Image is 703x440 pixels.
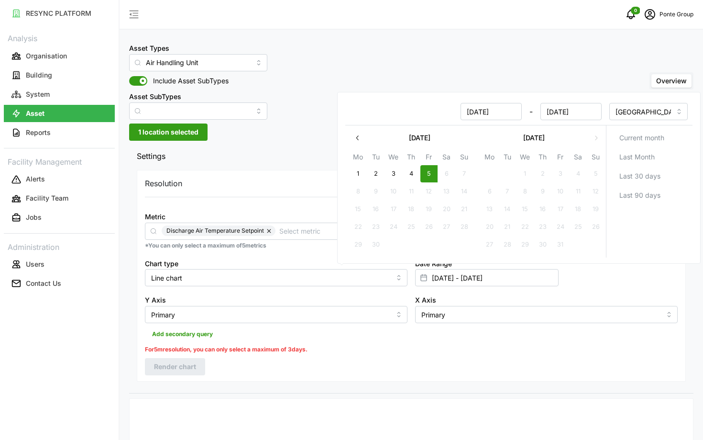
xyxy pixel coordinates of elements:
button: 1 September 2025 [350,165,367,182]
input: Select date range [415,269,559,286]
button: 12 October 2025 [587,183,604,200]
p: Resolution [145,178,182,190]
a: Building [4,66,115,85]
button: 31 October 2025 [552,236,569,253]
p: *You can only select a maximum of 5 metrics [145,242,678,250]
button: Add secondary query [145,327,220,341]
a: Facility Team [4,189,115,208]
button: System [4,86,115,103]
button: 26 October 2025 [587,218,604,236]
a: Jobs [4,208,115,227]
a: Organisation [4,46,115,66]
p: Alerts [26,174,45,184]
a: Asset [4,104,115,123]
input: Select Y axis [145,306,407,323]
button: 27 September 2025 [438,218,455,236]
th: Th [534,151,551,165]
span: Add secondary query [152,327,213,341]
span: Include Asset SubTypes [147,76,229,86]
button: 11 October 2025 [570,183,587,200]
button: 10 September 2025 [385,183,402,200]
label: Y Axis [145,295,166,305]
button: 7 September 2025 [456,165,473,182]
div: Select date range [337,92,701,264]
button: 29 September 2025 [350,236,367,253]
div: Settings [129,168,693,393]
th: Sa [569,151,587,165]
a: Alerts [4,170,115,189]
span: Render chart [154,359,196,375]
button: 1 location selected [129,124,208,141]
button: 3 September 2025 [385,165,402,182]
button: Alerts [4,171,115,188]
th: Fr [551,151,569,165]
th: We [384,151,402,165]
button: 16 September 2025 [367,201,384,218]
p: Jobs [26,213,42,222]
button: 26 September 2025 [420,218,438,236]
button: 9 September 2025 [367,183,384,200]
th: Mo [481,151,498,165]
button: 3 October 2025 [552,165,569,182]
button: Jobs [4,209,115,226]
a: Users [4,255,115,274]
button: 14 October 2025 [499,201,516,218]
button: 24 October 2025 [552,218,569,236]
th: We [516,151,534,165]
label: Metric [145,212,165,222]
button: Asset [4,105,115,122]
button: 2 October 2025 [534,165,551,182]
button: 17 October 2025 [552,201,569,218]
button: 22 October 2025 [516,218,534,236]
button: 21 September 2025 [456,201,473,218]
button: Settings [129,145,693,168]
button: Last 30 days [610,168,689,185]
button: Building [4,67,115,84]
p: Ponte Group [659,10,693,19]
input: Select metric [279,226,661,236]
p: Organisation [26,51,67,61]
button: 28 September 2025 [456,218,473,236]
a: System [4,85,115,104]
button: 6 September 2025 [438,165,455,182]
button: Last Month [610,148,689,166]
th: Fr [420,151,438,165]
p: Reports [26,128,51,137]
div: - [350,103,602,120]
button: Organisation [4,47,115,65]
th: Th [402,151,420,165]
label: X Axis [415,295,436,305]
button: 27 October 2025 [481,236,498,253]
button: 23 October 2025 [534,218,551,236]
button: 15 October 2025 [516,201,534,218]
button: 13 September 2025 [438,183,455,200]
p: RESYNC PLATFORM [26,9,91,18]
button: 22 September 2025 [350,218,367,236]
button: 21 October 2025 [499,218,516,236]
button: 5 September 2025 [420,165,438,182]
button: 20 September 2025 [438,201,455,218]
button: [DATE] [481,129,587,147]
a: Contact Us [4,274,115,293]
button: 19 October 2025 [587,201,604,218]
th: Mo [349,151,367,165]
button: 16 October 2025 [534,201,551,218]
span: 1 location selected [138,124,198,140]
button: 11 September 2025 [403,183,420,200]
button: Last 90 days [610,187,689,204]
button: 29 October 2025 [516,236,534,253]
input: Select chart type [145,269,407,286]
th: Sa [438,151,455,165]
button: 14 September 2025 [456,183,473,200]
button: 2 September 2025 [367,165,384,182]
button: 5 October 2025 [587,165,604,182]
th: Tu [367,151,384,165]
button: 1 October 2025 [516,165,534,182]
button: RESYNC PLATFORM [4,5,115,22]
input: Select X axis [415,306,678,323]
label: Chart type [145,259,178,269]
button: [DATE] [366,129,473,147]
button: Users [4,256,115,273]
p: Building [26,70,52,80]
button: 7 October 2025 [499,183,516,200]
